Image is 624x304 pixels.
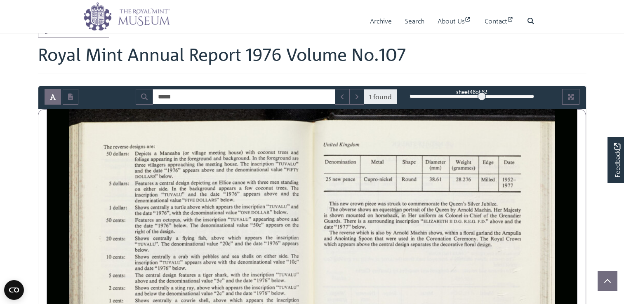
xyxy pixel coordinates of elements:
span: the [293,223,297,227]
span: 20 [106,236,110,240]
span: appears [283,242,296,246]
span: (grammes) [452,165,475,171]
span: which [202,204,212,209]
span: Jubilee. [481,201,509,206]
span: In [252,156,255,160]
span: centrally [153,235,187,241]
span: 1977 [503,182,512,188]
span: In [172,186,175,190]
span: meeting [209,151,223,155]
span: Features [135,180,170,186]
span: design. [160,229,188,234]
span: the [195,217,200,221]
span: ﬂying [183,236,193,241]
span: with [246,150,253,154]
span: above [188,205,198,209]
span: the [145,168,150,172]
span: 1 found [364,89,397,105]
span: the [180,186,185,190]
span: canoe [233,180,243,185]
span: turtle [175,205,184,209]
span: value [170,198,179,202]
span: Crown [506,236,525,241]
span: and [291,217,297,221]
span: a [171,206,172,209]
span: Shape [403,159,424,165]
span: (mm) [430,165,436,171]
span: trees [278,150,287,154]
span: the [266,235,271,239]
button: Search [136,89,153,105]
span: within [445,230,455,235]
span: Machin [410,229,436,235]
span: the [494,231,499,235]
span: “1976” [224,190,237,196]
span: dollars: [113,150,143,156]
span: “TUVALU” [276,160,306,166]
span: meeting [206,162,220,167]
span: above [212,236,221,240]
span: the [135,211,140,215]
span: on [135,187,139,192]
span: right [135,229,143,234]
span: foreground [267,155,310,161]
span: the [197,162,202,166]
span: the [417,236,422,240]
span: shows, [429,231,440,235]
span: II [450,220,451,222]
span: The [104,145,110,149]
a: Would you like to provide feedback? [608,137,624,183]
span: Royal [490,236,509,242]
span: pence [343,178,353,182]
span: house. [224,161,235,166]
span: “1976” [264,240,278,246]
div: sheet of 82 [410,88,534,96]
span: denominational [191,209,247,215]
span: and [188,192,195,196]
span: on [368,213,372,217]
span: foliage [135,157,147,161]
span: an [373,208,377,212]
span: Silver [468,201,490,206]
span: the [259,156,264,160]
span: few [245,186,250,190]
span: “[PERSON_NAME] [421,217,458,224]
span: equestrian [379,207,421,213]
span: and [135,168,141,172]
span: Grenadier [499,212,538,218]
span: a [176,237,177,240]
span: the [432,242,437,246]
span: dollar: [113,204,139,210]
span: “1977” [334,223,385,229]
span: a [363,220,365,223]
span: obverse [339,206,367,212]
span: which [356,230,366,235]
span: of [146,229,150,234]
span: Features [135,217,170,223]
span: denominational [235,166,291,172]
a: About Us [438,9,471,33]
span: date [144,223,151,228]
span: the [234,204,239,208]
span: inscription [277,234,318,240]
span: 1 [110,206,111,209]
span: ﬂoral [464,242,473,247]
span: men [270,180,278,185]
span: by [386,231,390,235]
span: coconut [258,149,284,155]
span: uniform [419,212,445,218]
span: Guards. [324,218,349,224]
span: value [271,167,280,171]
span: “TUVALU” [228,216,258,222]
span: by [450,208,454,212]
span: a [240,187,241,190]
span: “TUVALU”. [135,241,165,246]
span: portrait [403,207,435,213]
span: “TUVALU” [162,191,191,197]
span: inscription [243,203,283,209]
span: trees. [276,185,285,190]
span: three [135,163,144,167]
span: There [344,218,367,224]
span: The [480,236,486,241]
span: and [281,191,287,195]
